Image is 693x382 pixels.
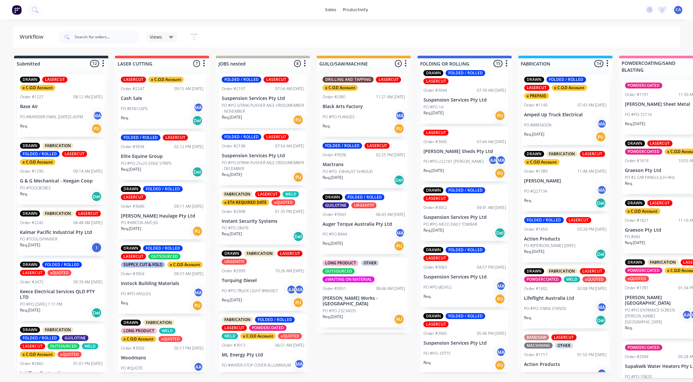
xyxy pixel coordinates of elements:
p: PO #PO-23234035 [323,308,356,314]
p: Action Products [524,236,607,242]
div: Order #1450 [524,226,548,232]
div: FOLDED / ROLLED [143,186,183,192]
div: FOLDED / ROLLED [446,187,485,193]
div: FOLDED / ROLLED [222,134,261,140]
div: DRAWN [121,186,141,192]
p: Req. [DATE] [625,121,646,127]
p: Torquing Diesel [222,278,304,283]
div: FABRICATION [42,143,73,149]
div: DRAWNFOLDED / ROLLEDLASERCUTxQUOTEDOrder #247209:39 AM [DATE]Keece Electrical Services QLD PTY LT... [17,259,105,321]
div: PU [495,294,505,304]
div: I [91,242,102,253]
p: PO #BA9000R EMAIL [DATE]5.45PM [20,114,83,120]
div: GUILOTINE [323,202,349,208]
div: Del [596,249,606,259]
div: LASERCUT [42,77,67,83]
div: DRAWN [625,200,645,206]
div: Del [91,308,102,318]
p: [PERSON_NAME] Haulage Pty Ltd [121,213,203,219]
div: OTHER [361,260,379,266]
p: Req. [DATE] [121,166,141,172]
p: Mactrans [323,162,405,167]
div: DRAWNFOLDED / ROLLEDLASERCUTOrder #304407:30 AM [DATE]Suspension Services Pty LtdPO #PO-14Req.[DA... [421,67,509,124]
div: FOLDED / ROLLED [121,135,160,141]
div: FOLDED / ROLLED [446,70,485,76]
div: x C.O.D Account [524,159,560,165]
div: Order #1602 [524,286,548,292]
div: DRAWN [625,259,645,265]
div: Order #3034 [121,144,144,150]
p: PO #END CAPS [121,106,148,112]
div: DRAWNFABRICATIONLASERCUTPOWDERCOATEDWELDxQUOTEDOrder #160202:08 PM [DATE]Lifeflight Australia Ltd... [522,266,609,329]
div: LASERCUT [423,130,449,136]
p: Req. [DATE] [222,231,242,237]
div: FOLDED / ROLLED [323,143,362,149]
p: Req. [524,198,532,203]
p: Cash Sale [121,96,203,101]
div: x C.O.D Account [20,85,55,91]
p: PO #AIRCON AND JIG [121,220,158,226]
p: Suspension Services Pty Ltd [423,274,506,280]
div: MA [294,285,304,295]
div: LASERCUTx C.O.D AccountOrder #224709:15 AM [DATE]Cash SalePO #END CAPSMAReq.Del [118,74,206,129]
div: LASERCUTOrder #304507:44 AM [DATE][PERSON_NAME] Sheds Pty LtdPO #PO-222161 [PERSON_NAME]AAMAReq.[... [421,127,509,182]
div: LASERCUT [647,200,673,206]
div: DRAWN [121,245,141,251]
div: DRAWNFABRICATIONLASERCUTx C.O.D AccountOrder #138911:48 AM [DATE][PERSON_NAME]PO #Q27134MAReq.Del [522,148,609,211]
div: LASERCUT [20,270,45,276]
div: Del [192,167,203,177]
div: LASERCUT [647,141,673,146]
div: LASERCUT [423,255,449,261]
p: Keece Electrical Services QLD PTY LTD [20,289,103,300]
div: LASERCUT [580,268,605,274]
div: DRAWN [222,251,242,257]
div: MA [395,228,405,238]
div: LASERCUT [376,77,401,83]
div: 06:43 AM [DATE] [376,212,405,218]
div: DRAWNFABRICATIONFOLDED / ROLLEDLASERCUTx C.O.D AccountOrder #129009:14 AM [DATE]G & G Mechanical ... [17,140,105,205]
div: 01:35 PM [DATE] [275,209,304,215]
div: PU [394,241,404,251]
p: Elite Equine Group [121,154,203,159]
p: PO #PO-ANGLES [121,291,151,297]
div: DRAWN [625,141,645,146]
div: 08:12 AM [DATE] [73,94,103,100]
p: PO #PO-222161 [PERSON_NAME] [423,159,484,164]
div: POWDERCOATED [625,83,663,88]
div: FOLDED / ROLLED [345,194,384,200]
div: DRILLING AND TAPPINGLASERCUTx C.O.D AccountOrder #298111:21 AM [DATE]Black Arts FactoryPO #PO-FLA... [320,74,408,137]
div: POWDERCOATED [625,149,663,155]
p: Req. [121,115,129,121]
div: FOLDED / ROLLEDLASERCUTOrder #303402:12 PM [DATE]Elite Equine GroupPO #PO-25x25 EDGE STRIPSReq.[D... [118,132,206,180]
p: PO #PO-33806 STANDS [524,306,567,312]
div: Del [192,115,203,126]
div: 09:39 AM [DATE] [73,279,103,285]
p: Base Air [20,104,103,109]
p: PO #PO-ENTRANCE SCREEN [PERSON_NAME][GEOGRAPHIC_DATA] [625,307,682,325]
div: Order #3063 [423,264,447,270]
p: Suspension Services Pty Ltd [423,97,506,103]
div: Order #2998 [222,209,245,215]
div: FABRICATIONLASERCUTWELDx ETA REQUIRED DATExQUOTEDOrder #299801:35 PM [DATE]Instant Security Syste... [219,189,307,245]
div: FOLDED / ROLLED [42,262,82,268]
div: FABRICATION [42,211,73,217]
div: DRAWNFOLDED / ROLLEDLASERCUTOrder #306304:57 PM [DATE]Suspension Services Pty LtdPO #PO-JB2452MAR... [421,244,509,307]
span: CA [676,7,681,13]
p: Suspension Services Pty Ltd [423,215,506,220]
div: FABRICATION [222,191,253,197]
p: Req. [DATE] [323,240,343,246]
div: PU [192,300,203,311]
input: Search for orders... [75,30,140,44]
div: DRAWN [423,187,443,193]
div: LASERCUT [277,251,303,257]
p: Req. [323,123,330,129]
div: FOLDED / ROLLED [143,245,183,251]
div: Order #3044 [423,87,447,93]
div: MA [597,302,607,312]
p: PO #PO-28476 [222,225,249,231]
div: 07:43 AM [DATE] [578,102,607,108]
p: PO #PO-[DATE] 1:11 PM [20,301,62,307]
p: Req. [DATE] [222,114,242,120]
p: Req. [DATE] [524,249,545,255]
p: Req. [DATE] [222,172,242,178]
